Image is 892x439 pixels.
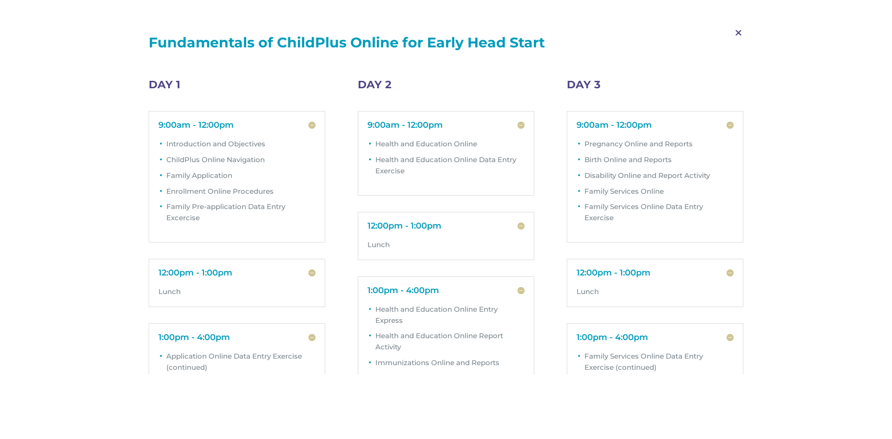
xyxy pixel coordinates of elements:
h5: 1:00pm - 4:00pm [367,286,525,295]
li: Application Online Data Entry Exercise (continued) [166,351,315,378]
p: Lunch [577,286,734,297]
p: Lunch [367,239,525,250]
li: Health and Education Online Report Activity [375,330,525,357]
h5: 9:00am - 12:00pm [158,121,315,129]
span: M [725,20,752,46]
li: Family Application [166,170,315,186]
h5: 12:00pm - 1:00pm [158,269,315,277]
li: Family Pre-application Data Entry Excercise [166,201,315,228]
li: Mental Health Online and Reports [375,373,525,389]
h5: 1:00pm - 4:00pm [577,333,734,341]
li: Family Services Online [584,186,734,202]
h2: DAY 1 [149,79,325,95]
h5: 9:00am - 12:00pm [577,121,734,129]
h5: 12:00pm - 1:00pm [577,269,734,277]
li: Health and Education Online Data Entry Exercise [375,154,525,181]
h5: 9:00am - 12:00pm [367,121,525,129]
p: Lunch [158,286,315,297]
li: ChildPlus Online Navigation [166,154,315,170]
li: Immunizations Online and Reports [375,357,525,373]
h5: 12:00pm - 1:00pm [367,222,525,230]
li: Introduction and Objectives [166,138,315,154]
li: Birth Online and Reports [584,154,734,170]
li: Health and Education Online Entry Express [375,304,525,331]
h1: Fundamentals of ChildPlus Online for Early Head Start [149,36,743,54]
li: Health and Education Online [375,138,525,154]
h2: DAY 2 [358,79,534,95]
h2: DAY 3 [567,79,743,95]
li: Disability Online and Report Activity [584,170,734,186]
li: Family Services Online Data Entry Exercise [584,201,734,228]
li: Pregnancy Online and Reports [584,138,734,154]
h5: 1:00pm - 4:00pm [158,333,315,341]
li: Enrollment Online Procedures [166,186,315,202]
li: Family Services Online Data Entry Exercise (continued) [584,351,734,378]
